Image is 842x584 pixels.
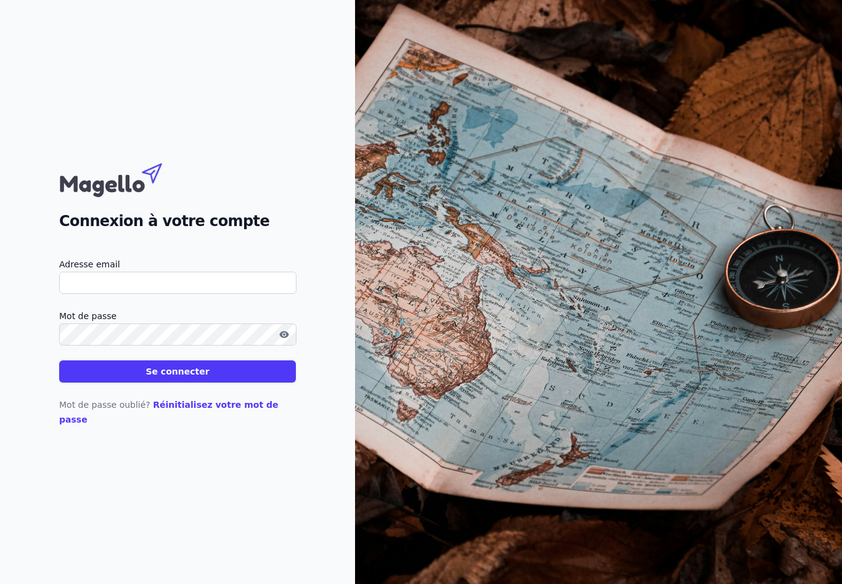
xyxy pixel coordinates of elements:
label: Mot de passe [59,309,296,323]
label: Adresse email [59,257,296,272]
button: Se connecter [59,360,296,383]
h2: Connexion à votre compte [59,210,296,232]
p: Mot de passe oublié? [59,397,296,427]
a: Réinitialisez votre mot de passe [59,400,279,424]
img: Magello [59,157,189,200]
